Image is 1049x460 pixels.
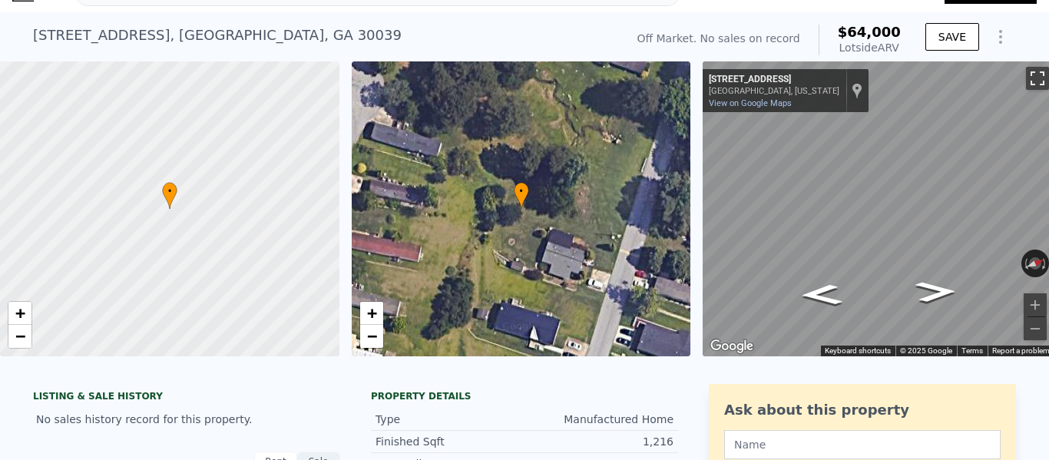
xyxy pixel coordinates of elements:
[707,336,757,356] img: Google
[162,184,177,198] span: •
[961,346,983,355] a: Terms (opens in new tab)
[376,434,524,449] div: Finished Sqft
[898,276,974,307] path: Go North, Smoke Creek Pkwy
[724,399,1001,421] div: Ask about this property
[825,346,891,356] button: Keyboard shortcuts
[783,280,860,310] path: Go South, Smoke Creek Pkwy
[514,182,529,209] div: •
[514,184,529,198] span: •
[366,303,376,323] span: +
[900,346,952,355] span: © 2025 Google
[724,430,1001,459] input: Name
[709,98,792,108] a: View on Google Maps
[1041,250,1049,277] button: Rotate clockwise
[8,302,31,325] a: Zoom in
[33,25,402,46] div: [STREET_ADDRESS] , [GEOGRAPHIC_DATA] , GA 30039
[709,74,839,86] div: [STREET_ADDRESS]
[1024,317,1047,340] button: Zoom out
[1021,250,1030,277] button: Rotate counterclockwise
[925,23,979,51] button: SAVE
[371,390,678,402] div: Property details
[524,412,673,427] div: Manufactured Home
[15,303,25,323] span: +
[1026,67,1049,90] button: Toggle fullscreen view
[33,390,340,405] div: LISTING & SALE HISTORY
[524,434,673,449] div: 1,216
[985,22,1016,52] button: Show Options
[366,326,376,346] span: −
[709,86,839,96] div: [GEOGRAPHIC_DATA], [US_STATE]
[8,325,31,348] a: Zoom out
[838,40,901,55] div: Lotside ARV
[852,82,862,99] a: Show location on map
[15,326,25,346] span: −
[376,412,524,427] div: Type
[360,325,383,348] a: Zoom out
[33,405,340,433] div: No sales history record for this property.
[360,302,383,325] a: Zoom in
[707,336,757,356] a: Open this area in Google Maps (opens a new window)
[162,182,177,209] div: •
[637,31,799,46] div: Off Market. No sales on record
[1024,293,1047,316] button: Zoom in
[838,24,901,40] span: $64,000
